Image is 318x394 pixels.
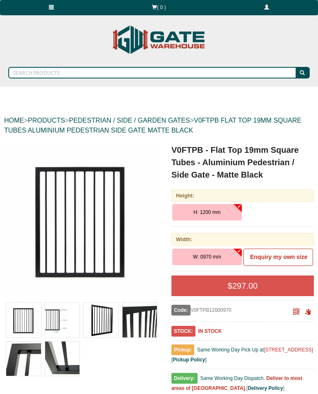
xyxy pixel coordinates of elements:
[171,375,302,391] b: Deliver to most areas of [GEOGRAPHIC_DATA].
[250,254,307,260] b: Enquiry my own size
[232,281,258,290] span: 297.00
[171,347,313,363] span: Same Working Day Pick Up at [ ]
[264,347,313,353] a: [STREET_ADDRESS]
[171,144,314,181] h1: V0FTPB - Flat Top 19mm Square Tubes - Aluminium Pedestrian / Side Gate - Matte Black
[293,310,299,316] a: Click to enlarge and scan to share.
[84,303,118,337] img: V0FTPB - Flat Top 19mm Square Tubes - Aluminium Pedestrian / Side Gate - Matte Black
[8,67,297,78] input: SEARCH PRODUCTS
[243,249,313,266] a: Enquiry my own size
[123,303,157,337] img: V0FTPB - Flat Top 19mm Square Tubes - Aluminium Pedestrian / Side Gate - Matte Black
[171,373,198,384] span: Delivery:
[172,249,242,265] button: W: 0970 mm
[111,21,207,59] img: Gate Warehouse
[171,189,314,202] div: Height:
[305,309,311,315] span: Click to copy the URL
[171,305,290,316] div: V0FTPB12000970
[193,209,220,215] span: H: 1200 mm
[6,342,41,376] img: V0FTPB - Flat Top 19mm Square Tubes - Aluminium Pedestrian / Side Gate - Matte Black
[198,328,222,334] b: IN STOCK
[171,326,195,337] span: STOCK:
[4,107,314,144] div: > > >
[171,275,314,296] div: $
[5,144,158,297] img: V0FTPB - Flat Top 19mm Square Tubes - Aluminium Pedestrian / Side Gate - Matte Black - H: 1200 mm...
[248,385,283,391] a: Delivery Policy
[173,357,205,363] a: Pickup Policy
[171,233,314,246] div: Width:
[193,254,221,260] span: W: 0970 mm
[4,117,24,124] a: HOME
[69,117,190,124] a: PEDESTRIAN / SIDE / GARDEN GATES
[171,344,194,355] span: Pickup:
[6,303,41,337] img: V0FTPB - Flat Top 19mm Square Tubes - Aluminium Pedestrian / Side Gate - Matte Black
[28,117,65,124] a: PRODUCTS
[200,375,265,381] span: Same Working Day Dispatch.
[45,342,80,376] img: V0FTPB - Flat Top 19mm Square Tubes - Aluminium Pedestrian / Side Gate - Matte Black
[171,305,190,316] span: Code:
[172,204,242,221] button: H: 1200 mm
[45,303,80,337] img: V0FTPB - Flat Top 19mm Square Tubes - Aluminium Pedestrian / Side Gate - Matte Black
